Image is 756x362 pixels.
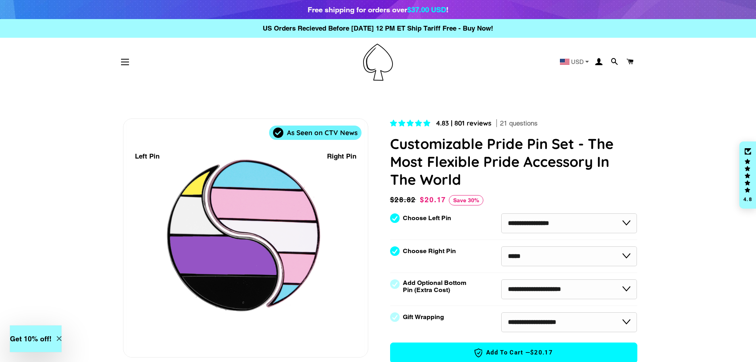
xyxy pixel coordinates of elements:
div: Right Pin [327,151,356,162]
span: 21 questions [500,119,538,128]
span: $28.82 [390,194,418,205]
span: $37.00 USD [407,5,446,14]
span: 4.83 | 801 reviews [436,119,491,127]
span: $20.17 [420,196,446,204]
span: 4.83 stars [390,119,432,127]
div: Free shipping for orders over ! [308,4,448,15]
div: 1 / 7 [123,119,368,357]
h1: Customizable Pride Pin Set - The Most Flexible Pride Accessory In The World [390,135,637,188]
span: $20.17 [530,348,553,357]
label: Add Optional Bottom Pin (Extra Cost) [403,279,469,294]
span: USD [571,59,584,65]
div: 4.8 [743,197,752,202]
span: Add to Cart — [402,348,625,358]
div: Click to open Judge.me floating reviews tab [739,141,756,209]
label: Choose Left Pin [403,215,451,222]
img: Pin-Ace [363,44,393,81]
span: Save 30% [449,195,483,205]
label: Gift Wrapping [403,314,444,321]
label: Choose Right Pin [403,248,456,255]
